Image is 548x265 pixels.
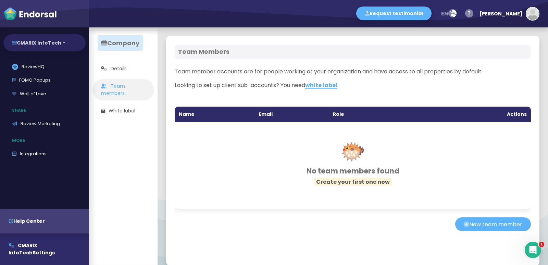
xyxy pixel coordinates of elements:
[175,81,531,89] p: Looking to set up client sub-accounts? You need .
[192,139,514,164] h1: 🐡
[3,7,57,21] img: endorsal-logo-white@2x.png
[3,104,89,117] p: Share
[329,107,394,122] th: Role
[175,107,254,122] th: Name
[525,242,541,258] iframe: Intercom live chat
[3,73,86,87] a: FOMO Popups
[192,167,514,175] h3: No team members found
[3,60,86,74] a: ReviewHQ
[437,7,461,21] button: en
[305,81,337,89] span: white label
[92,79,154,100] a: Team members
[314,178,391,186] span: Create your first one now
[441,10,448,17] span: en
[3,34,86,51] button: CMARIX InfoTech
[480,3,522,24] div: [PERSON_NAME]
[3,147,86,161] a: Integrations
[539,242,544,247] span: 1
[3,117,86,131] a: Review Marketing
[394,107,531,122] th: Actions
[3,134,89,147] p: More
[526,8,539,20] img: default-avatar.jpg
[356,7,432,20] button: Request testimonial
[98,35,143,51] span: Company
[92,62,154,76] a: Details
[175,68,531,76] p: Team member accounts are for people working at your organization and have access to all propertie...
[3,87,86,101] a: Wall of Love
[254,107,329,122] th: Email
[455,217,531,231] button: New team member
[178,48,527,56] h4: Team Members
[92,104,154,118] a: White label
[9,242,37,256] span: CMARIX InfoTech
[476,3,539,24] button: [PERSON_NAME]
